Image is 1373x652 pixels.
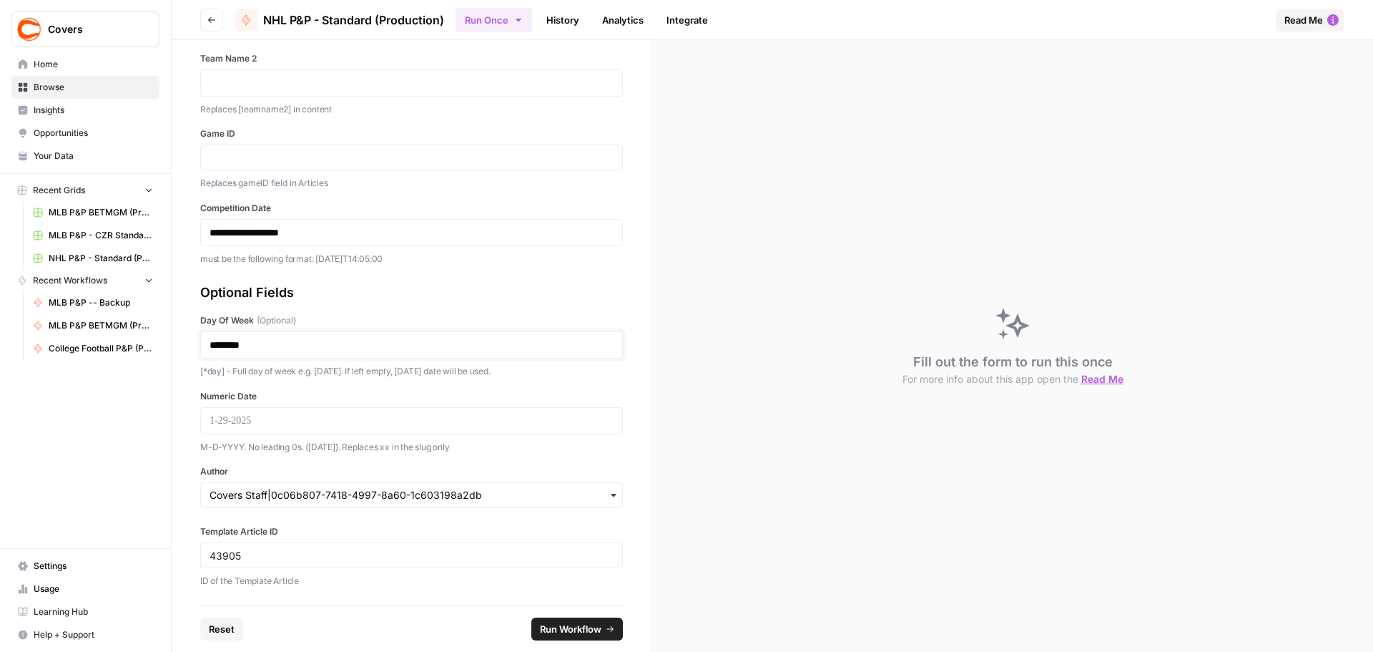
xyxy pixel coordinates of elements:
span: Help + Support [34,628,153,641]
a: History [538,9,588,31]
label: Numeric Date [200,390,623,403]
span: Your Data [34,150,153,162]
span: Insights [34,104,153,117]
a: Browse [11,76,159,99]
a: Analytics [594,9,652,31]
button: For more info about this app open the Read Me [902,372,1123,386]
button: Read Me [1276,9,1344,31]
a: Integrate [658,9,717,31]
span: Recent Grids [33,184,85,197]
span: NHL P&P - Standard (Production) Grid (1) [49,252,153,265]
a: Settings [11,555,159,578]
img: Covers Logo [16,16,42,42]
a: NHL P&P - Standard (Production) [235,9,444,31]
button: Recent Workflows [11,270,159,291]
span: Covers [48,22,134,37]
span: MLB P&P - CZR Standard (Production) Grid [49,229,153,242]
a: Usage [11,578,159,600]
label: Competition Date [200,202,623,215]
p: [*day] - Full day of week e.g. [DATE]. If left empty, [DATE] date will be used. [200,364,623,379]
label: Day Of Week [200,314,623,327]
span: Recent Workflows [33,274,107,287]
span: Browse [34,81,153,94]
a: MLB P&P BETMGM (Production) [26,314,159,337]
span: MLB P&P BETMGM (Production) Grid [49,206,153,219]
span: (Optional) [257,314,296,327]
div: Fill out the form to run this once [902,352,1123,386]
span: Read Me [1081,373,1123,385]
span: Usage [34,583,153,595]
a: MLB P&P - CZR Standard (Production) Grid [26,224,159,247]
a: Learning Hub [11,600,159,623]
input: Covers Staff|0c06b807-7418-4997-8a60-1c603198a2db [210,488,614,502]
span: Settings [34,560,153,573]
p: Replaces [teamname2] in content [200,102,623,117]
a: MLB P&P -- Backup [26,291,159,314]
p: M-D-YYYY. No leading 0s. ([DATE]). Replaces xx in the slug only [200,440,623,454]
a: College Football P&P (Production) [26,337,159,360]
span: Read Me [1284,13,1323,27]
a: Home [11,53,159,76]
p: Replaces gameID field in Articles [200,176,623,190]
span: MLB P&P -- Backup [49,296,153,309]
a: Opportunities [11,122,159,145]
span: Run Workflow [540,622,601,636]
label: Game ID [200,127,623,140]
button: Reset [200,618,243,641]
button: Recent Grids [11,180,159,201]
button: Run Workflow [531,618,623,641]
p: ID of the Template Article [200,574,623,588]
label: Team Name 2 [200,52,623,65]
label: Author [200,465,623,478]
div: Optional Fields [200,283,623,303]
input: 43905 [210,549,614,562]
a: Insights [11,99,159,122]
span: Home [34,58,153,71]
a: MLB P&P BETMGM (Production) Grid [26,201,159,224]
label: Template Article ID [200,525,623,538]
button: Help + Support [11,623,159,646]
span: College Football P&P (Production) [49,342,153,355]
a: NHL P&P - Standard (Production) Grid (1) [26,247,159,270]
span: Learning Hub [34,605,153,618]
p: must be the following format: [DATE]T14:05:00 [200,252,623,266]
button: Workspace: Covers [11,11,159,47]
span: Opportunities [34,127,153,140]
button: Run Once [456,8,532,32]
a: Your Data [11,145,159,167]
span: Reset [209,622,235,636]
span: MLB P&P BETMGM (Production) [49,319,153,332]
span: NHL P&P - Standard (Production) [263,11,444,29]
